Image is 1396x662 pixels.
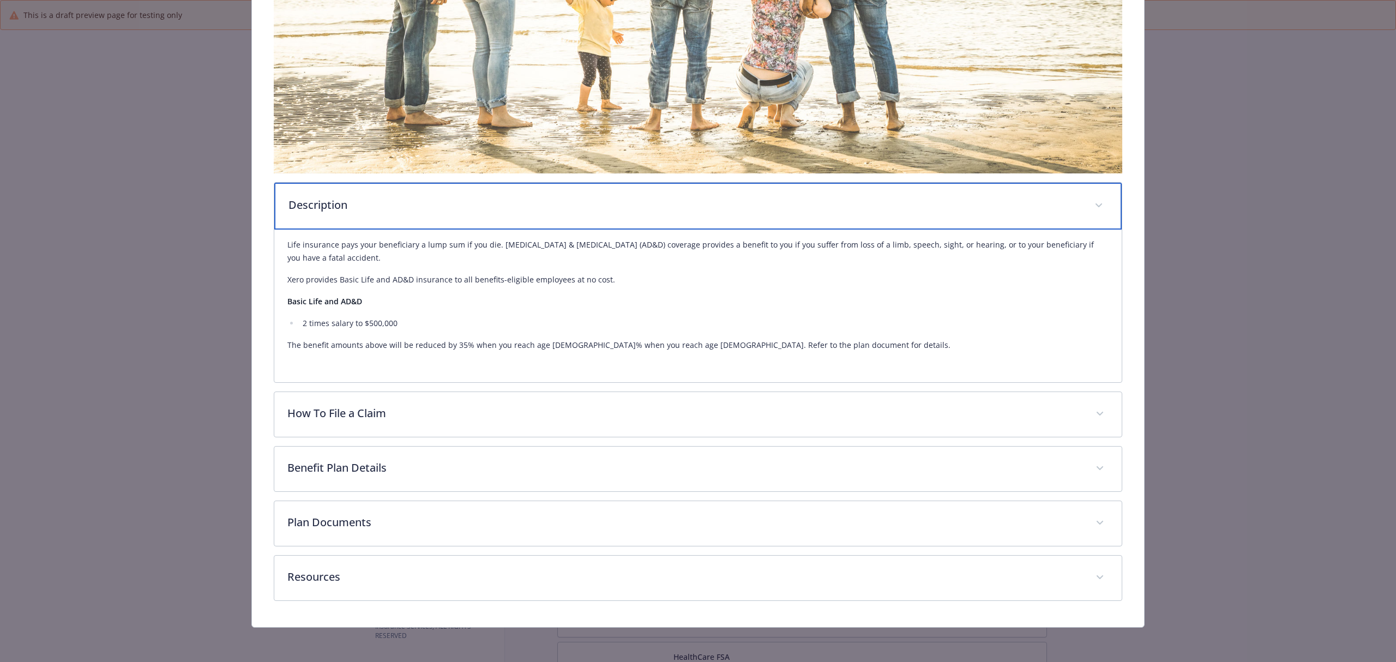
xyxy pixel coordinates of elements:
li: 2 times salary to $500,000 [299,317,1109,330]
div: Resources [274,556,1122,600]
div: Description [274,183,1122,230]
p: Life insurance pays your beneficiary a lump sum if you die. [MEDICAL_DATA] & [MEDICAL_DATA] (AD&D... [287,238,1109,264]
strong: Basic Life and AD&D [287,296,362,306]
p: How To File a Claim [287,405,1082,422]
p: Xero provides Basic Life and AD&D insurance to all benefits-eligible employees at no cost. [287,273,1109,286]
p: Plan Documents [287,514,1082,531]
p: The benefit amounts above will be reduced by 35% when you reach age [DEMOGRAPHIC_DATA]% when you ... [287,339,1109,352]
div: Benefit Plan Details [274,447,1122,491]
div: How To File a Claim [274,392,1122,437]
p: Benefit Plan Details [287,460,1082,476]
p: Resources [287,569,1082,585]
div: Description [274,230,1122,382]
p: Description [288,197,1081,213]
div: Plan Documents [274,501,1122,546]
